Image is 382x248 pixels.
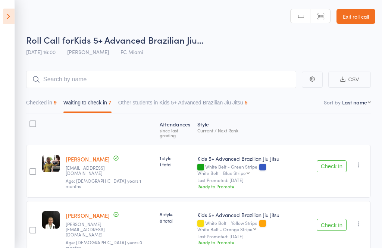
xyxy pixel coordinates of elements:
[317,160,347,172] button: Check in
[63,96,112,113] button: Waiting to check in7
[66,222,114,238] small: alex@kollosche.com.au
[317,219,347,231] button: Check in
[66,178,141,189] span: Age: [DEMOGRAPHIC_DATA] years 1 months
[197,239,310,245] div: Ready to Promote
[118,96,248,113] button: Other students in Kids 5+ Advanced Brazilian Jiu Jitsu5
[197,227,253,232] div: White Belt - Orange Stripe
[197,183,310,189] div: Ready to Promote
[160,128,191,138] div: since last grading
[26,71,296,88] input: Search by name
[66,165,114,176] small: Leigharkulisz@hotmail.com
[120,48,143,56] span: FC Miami
[197,128,310,133] div: Current / Next Rank
[74,34,203,46] span: Kids 5+ Advanced Brazilian Jiu…
[157,117,194,141] div: Atten­dances
[194,117,313,141] div: Style
[197,234,310,239] small: Last Promoted: [DATE]
[342,98,367,106] div: Last name
[197,170,246,175] div: White Belt - Blue Stripe
[54,100,57,106] div: 9
[66,155,110,163] a: [PERSON_NAME]
[245,100,248,106] div: 5
[160,155,191,161] span: 1 style
[197,211,310,219] div: Kids 5+ Advanced Brazilian Jiu Jitsu
[26,48,56,56] span: [DATE] 16:00
[328,72,371,88] button: CSV
[160,161,191,167] span: 1 total
[160,211,191,217] span: 8 style
[197,155,310,162] div: Kids 5+ Advanced Brazilian Jiu Jitsu
[160,217,191,224] span: 8 total
[197,220,310,232] div: White Belt - Yellow Stripe
[42,211,60,229] img: image1721802135.png
[26,34,74,46] span: Roll Call for
[109,100,112,106] div: 7
[197,178,310,183] small: Last Promoted: [DATE]
[197,164,310,175] div: White Belt - Green Stripe
[324,98,341,106] label: Sort by
[66,211,110,219] a: [PERSON_NAME]
[67,48,109,56] span: [PERSON_NAME]
[336,9,375,24] a: Exit roll call
[42,155,60,172] img: image1715753336.png
[26,96,57,113] button: Checked in9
